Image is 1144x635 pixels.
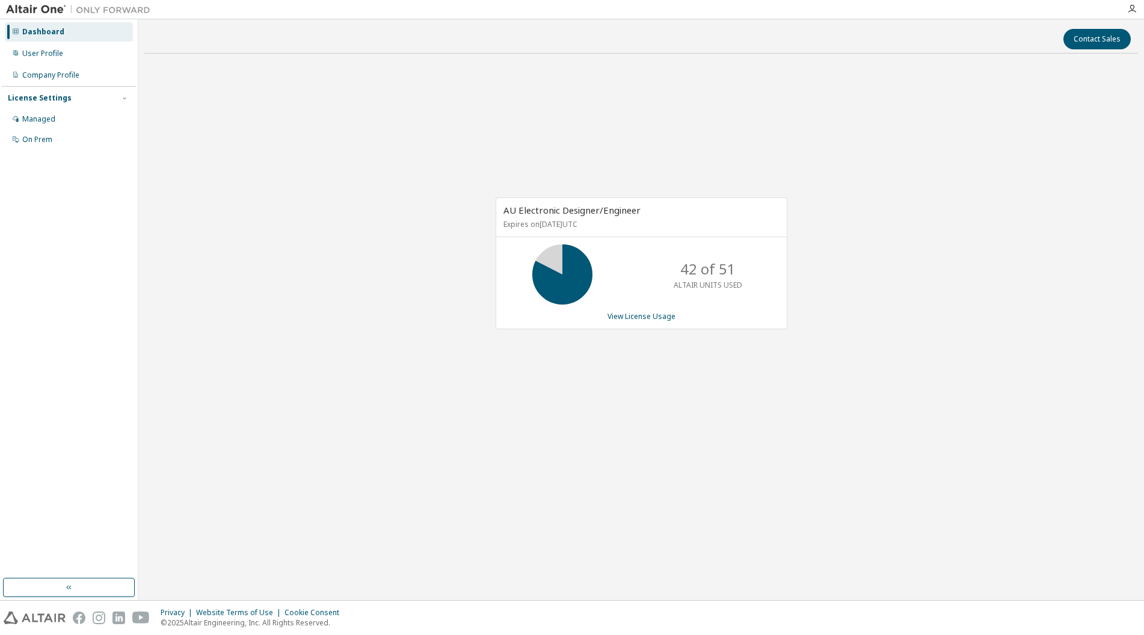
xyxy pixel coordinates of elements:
[132,612,150,624] img: youtube.svg
[22,135,52,144] div: On Prem
[1063,29,1131,49] button: Contact Sales
[22,114,55,124] div: Managed
[161,608,196,618] div: Privacy
[73,612,85,624] img: facebook.svg
[674,280,742,290] p: ALTAIR UNITS USED
[161,618,346,628] p: © 2025 Altair Engineering, Inc. All Rights Reserved.
[607,311,675,321] a: View License Usage
[196,608,284,618] div: Website Terms of Use
[4,612,66,624] img: altair_logo.svg
[8,93,72,103] div: License Settings
[22,27,64,37] div: Dashboard
[22,49,63,58] div: User Profile
[112,612,125,624] img: linkedin.svg
[6,4,156,16] img: Altair One
[503,204,641,216] span: AU Electronic Designer/Engineer
[22,70,79,80] div: Company Profile
[503,219,777,229] p: Expires on [DATE] UTC
[680,259,736,279] p: 42 of 51
[284,608,346,618] div: Cookie Consent
[93,612,105,624] img: instagram.svg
